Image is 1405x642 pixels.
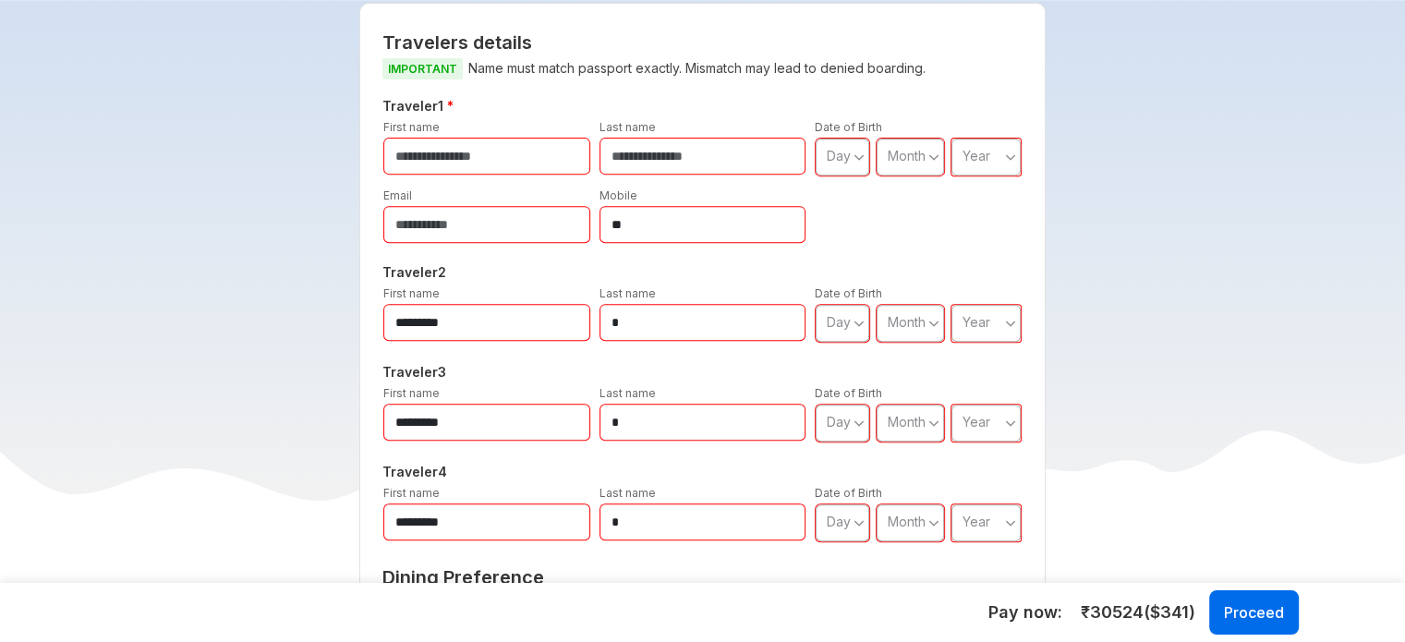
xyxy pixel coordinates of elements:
[928,314,939,333] svg: angle down
[928,414,939,432] svg: angle down
[379,361,1026,383] h5: Traveler 3
[854,414,865,432] svg: angle down
[383,486,440,500] label: First name
[383,188,412,202] label: Email
[600,188,637,202] label: Mobile
[1005,514,1016,532] svg: angle down
[928,514,939,532] svg: angle down
[854,148,865,166] svg: angle down
[963,314,990,330] span: Year
[600,120,656,134] label: Last name
[379,261,1026,284] h5: Traveler 2
[854,314,865,333] svg: angle down
[1209,590,1299,635] button: Proceed
[827,314,851,330] span: Day
[379,461,1026,483] h5: Traveler 4
[1005,148,1016,166] svg: angle down
[1005,414,1016,432] svg: angle down
[928,148,939,166] svg: angle down
[815,120,882,134] label: Date of Birth
[383,386,440,400] label: First name
[815,486,882,500] label: Date of Birth
[382,57,1023,80] p: Name must match passport exactly. Mismatch may lead to denied boarding.
[1081,600,1195,624] span: ₹ 30524 ($ 341 )
[815,286,882,300] label: Date of Birth
[963,148,990,164] span: Year
[888,414,926,430] span: Month
[963,414,990,430] span: Year
[600,386,656,400] label: Last name
[382,566,1023,588] h2: Dining Preference
[815,386,882,400] label: Date of Birth
[827,148,851,164] span: Day
[988,601,1062,624] h5: Pay now:
[854,514,865,532] svg: angle down
[963,514,990,529] span: Year
[888,148,926,164] span: Month
[1005,314,1016,333] svg: angle down
[888,314,926,330] span: Month
[888,514,926,529] span: Month
[383,286,440,300] label: First name
[379,95,1026,117] h5: Traveler 1
[600,486,656,500] label: Last name
[382,31,1023,54] h2: Travelers details
[600,286,656,300] label: Last name
[383,120,440,134] label: First name
[827,414,851,430] span: Day
[827,514,851,529] span: Day
[382,58,463,79] span: IMPORTANT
